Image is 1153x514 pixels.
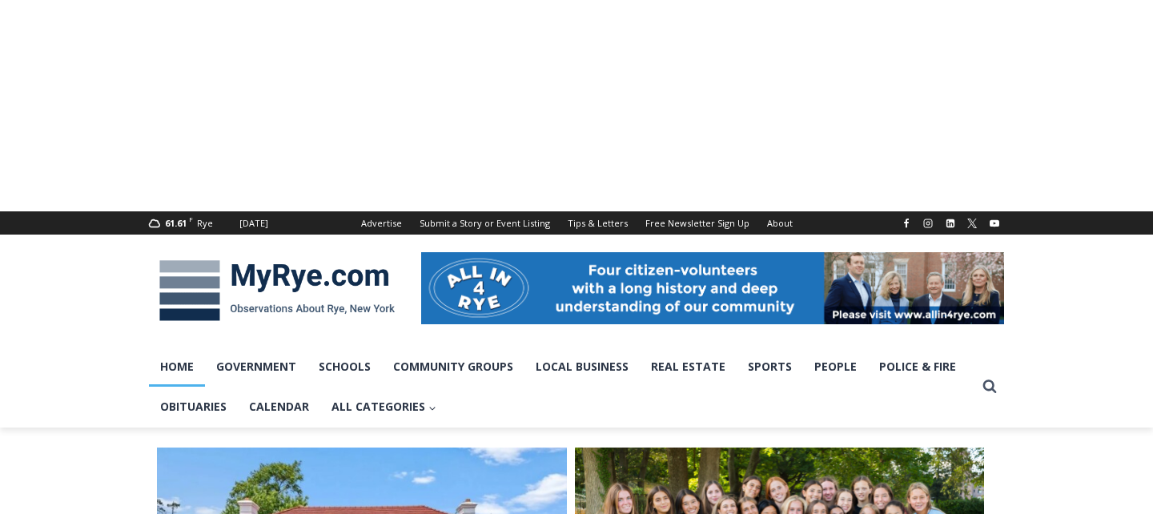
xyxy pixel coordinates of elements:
div: [DATE] [239,216,268,231]
a: People [803,347,868,387]
a: Schools [307,347,382,387]
img: MyRye.com [149,249,405,332]
a: X [962,214,982,233]
a: Obituaries [149,387,238,427]
a: Real Estate [640,347,737,387]
a: Local Business [524,347,640,387]
a: Advertise [352,211,411,235]
a: Home [149,347,205,387]
a: Government [205,347,307,387]
span: 61.61 [165,217,187,229]
a: All Categories [320,387,448,427]
a: Community Groups [382,347,524,387]
a: Tips & Letters [559,211,637,235]
span: All Categories [331,398,436,416]
img: All in for Rye [421,252,1004,324]
nav: Primary Navigation [149,347,975,428]
button: View Search Form [975,372,1004,401]
a: Instagram [918,214,938,233]
a: Submit a Story or Event Listing [411,211,559,235]
a: Police & Fire [868,347,967,387]
div: Rye [197,216,213,231]
a: Sports [737,347,803,387]
a: Calendar [238,387,320,427]
a: YouTube [985,214,1004,233]
a: About [758,211,801,235]
a: Linkedin [941,214,960,233]
a: Facebook [897,214,916,233]
a: Free Newsletter Sign Up [637,211,758,235]
span: F [189,215,193,223]
nav: Secondary Navigation [352,211,801,235]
